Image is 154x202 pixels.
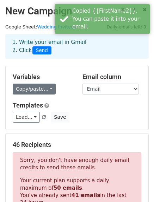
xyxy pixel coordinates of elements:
h2: New Campaign [5,5,149,17]
strong: 41 emails [72,192,100,198]
button: Save [51,112,69,123]
a: Wedding Invitees [37,24,76,30]
h5: Email column [82,73,142,81]
a: Load... [13,112,40,123]
a: Copy/paste... [13,84,56,95]
div: Copied {{FirstName2}}. You can paste it into your email. [72,7,147,31]
strong: 50 emails [54,185,82,191]
span: Send [32,46,51,55]
h5: Variables [13,73,72,81]
p: Sorry, you don't have enough daily email credits to send these emails. [20,157,134,171]
iframe: Chat Widget [119,168,154,202]
div: 1. Write your email in Gmail 2. Click [7,38,147,54]
a: Templates [13,102,43,109]
small: Google Sheet: [5,24,76,30]
h5: 46 Recipients [13,141,141,149]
